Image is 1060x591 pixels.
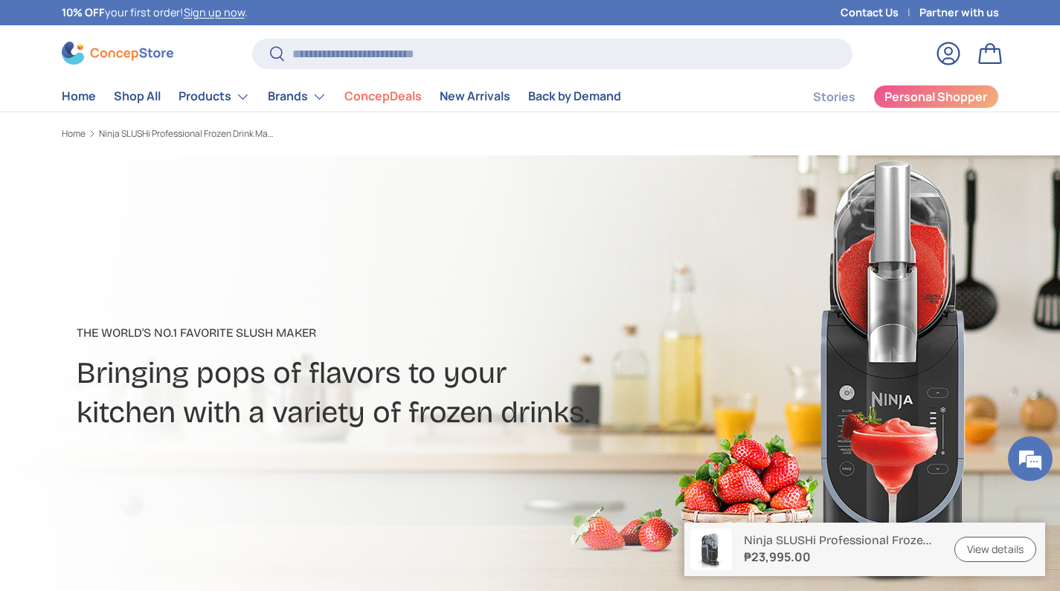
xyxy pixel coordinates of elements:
[77,324,648,342] p: The World's No.1 Favorite Slush Maker
[114,82,161,111] a: Shop All
[62,82,96,111] a: Home
[170,82,259,112] summary: Products
[179,82,250,112] a: Products
[528,82,621,111] a: Back by Demand
[954,537,1036,563] a: View details
[62,127,559,141] nav: Breadcrumbs
[440,82,510,111] a: New Arrivals
[344,82,422,111] a: ConcepDeals
[873,85,999,109] a: Personal Shopper
[777,82,999,112] nav: Secondary
[62,4,248,21] p: your first order! .
[184,5,245,19] a: Sign up now
[77,354,648,432] h2: Bringing pops of flavors to your kitchen with a variety of frozen drinks.
[841,4,919,21] a: Contact Us
[884,91,987,103] span: Personal Shopper
[62,129,86,138] a: Home
[62,82,621,112] nav: Primary
[62,42,173,65] img: ConcepStore
[259,82,335,112] summary: Brands
[744,548,937,566] strong: ₱23,995.00
[919,4,999,21] a: Partner with us
[268,82,327,112] a: Brands
[744,533,937,547] p: Ninja SLUSHi Professional Frozen Drink Maker
[99,129,277,138] a: Ninja SLUSHi Professional Frozen Drink Maker
[813,83,855,112] a: Stories
[62,5,105,19] strong: 10% OFF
